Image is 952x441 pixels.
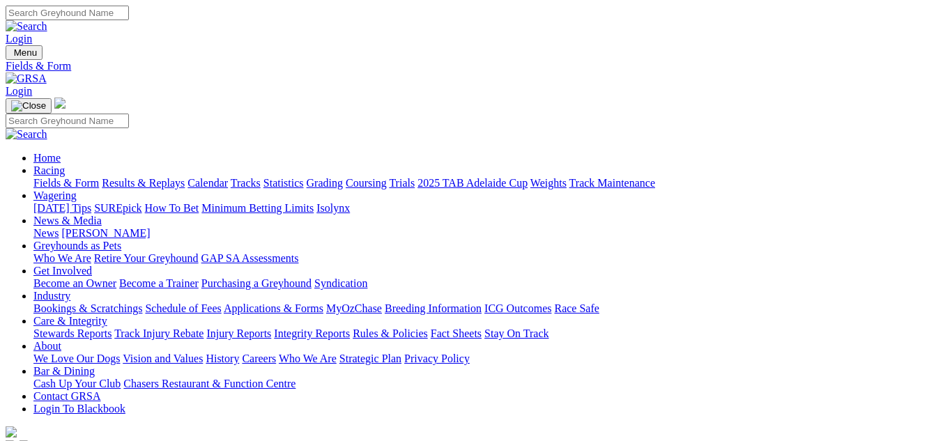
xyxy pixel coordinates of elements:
a: Fields & Form [6,60,946,72]
a: Stewards Reports [33,327,112,339]
a: Schedule of Fees [145,302,221,314]
a: Fact Sheets [431,327,482,339]
a: MyOzChase [326,302,382,314]
a: ICG Outcomes [484,302,551,314]
a: How To Bet [145,202,199,214]
img: logo-grsa-white.png [54,98,66,109]
a: Login [6,33,32,45]
a: Purchasing a Greyhound [201,277,312,289]
a: Industry [33,290,70,302]
a: Login To Blackbook [33,403,125,415]
div: Racing [33,177,946,189]
div: Bar & Dining [33,378,946,390]
button: Toggle navigation [6,98,52,114]
a: Trials [389,177,415,189]
a: Get Involved [33,265,92,277]
a: Applications & Forms [224,302,323,314]
img: GRSA [6,72,47,85]
a: About [33,340,61,352]
a: Who We Are [33,252,91,264]
input: Search [6,6,129,20]
a: Care & Integrity [33,315,107,327]
a: Track Maintenance [569,177,655,189]
a: Stay On Track [484,327,548,339]
div: About [33,353,946,365]
a: Strategic Plan [339,353,401,364]
a: Rules & Policies [353,327,428,339]
a: Who We Are [279,353,337,364]
a: Privacy Policy [404,353,470,364]
a: Statistics [263,177,304,189]
a: Syndication [314,277,367,289]
a: SUREpick [94,202,141,214]
a: Retire Your Greyhound [94,252,199,264]
div: Industry [33,302,946,315]
a: Injury Reports [206,327,271,339]
a: Cash Up Your Club [33,378,121,389]
img: Close [11,100,46,111]
a: Greyhounds as Pets [33,240,121,252]
a: Calendar [187,177,228,189]
a: Track Injury Rebate [114,327,204,339]
a: Breeding Information [385,302,482,314]
a: [PERSON_NAME] [61,227,150,239]
a: Careers [242,353,276,364]
a: Login [6,85,32,97]
a: News [33,227,59,239]
a: Fields & Form [33,177,99,189]
a: Weights [530,177,567,189]
a: Minimum Betting Limits [201,202,314,214]
a: Become a Trainer [119,277,199,289]
img: Search [6,128,47,141]
a: Race Safe [554,302,599,314]
a: Results & Replays [102,177,185,189]
div: Greyhounds as Pets [33,252,946,265]
a: Integrity Reports [274,327,350,339]
a: GAP SA Assessments [201,252,299,264]
a: [DATE] Tips [33,202,91,214]
input: Search [6,114,129,128]
a: Wagering [33,189,77,201]
a: Bar & Dining [33,365,95,377]
a: Contact GRSA [33,390,100,402]
a: Grading [307,177,343,189]
img: logo-grsa-white.png [6,426,17,438]
a: Tracks [231,177,261,189]
button: Toggle navigation [6,45,43,60]
div: Wagering [33,202,946,215]
a: Coursing [346,177,387,189]
a: Home [33,152,61,164]
img: Search [6,20,47,33]
span: Menu [14,47,37,58]
a: Chasers Restaurant & Function Centre [123,378,295,389]
div: Get Involved [33,277,946,290]
a: Racing [33,164,65,176]
a: News & Media [33,215,102,226]
a: History [206,353,239,364]
a: Vision and Values [123,353,203,364]
a: Become an Owner [33,277,116,289]
a: 2025 TAB Adelaide Cup [417,177,528,189]
a: We Love Our Dogs [33,353,120,364]
div: News & Media [33,227,946,240]
div: Care & Integrity [33,327,946,340]
a: Isolynx [316,202,350,214]
a: Bookings & Scratchings [33,302,142,314]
